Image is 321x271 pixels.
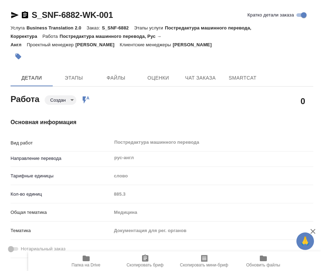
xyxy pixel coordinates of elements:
h2: 0 [301,95,305,107]
p: Вид работ [11,140,111,147]
span: Оценки [141,74,175,82]
span: Детали [15,74,49,82]
p: S_SNF-6882 [102,25,134,31]
button: Скопировать мини-бриф [175,251,234,271]
p: Заказ: [86,25,102,31]
p: [PERSON_NAME] [76,42,120,47]
span: Чат заказа [184,74,217,82]
p: Направление перевода [11,155,111,162]
button: Скопировать ссылку [21,11,29,19]
div: Создан [45,95,76,105]
h4: Основная информация [11,118,313,127]
button: Скопировать ссылку для ЯМессенджера [11,11,19,19]
span: Кратко детали заказа [248,12,294,19]
div: Медицина [111,206,313,218]
p: Тарифные единицы [11,172,111,179]
span: SmartCat [226,74,259,82]
p: Услуга [11,25,26,31]
span: 🙏 [299,234,311,249]
p: Работа [43,34,60,39]
button: Создан [48,97,68,103]
button: Папка на Drive [57,251,116,271]
span: Скопировать мини-бриф [180,263,228,267]
p: Business Translation 2.0 [26,25,86,31]
button: Добавить тэг [11,49,26,64]
p: Тематика [11,227,111,234]
input: Пустое поле [111,189,313,199]
span: Файлы [99,74,133,82]
div: Документация для рег. органов [111,225,313,237]
p: Клиентские менеджеры [120,42,173,47]
button: Скопировать бриф [116,251,175,271]
span: Этапы [57,74,91,82]
button: 🙏 [296,232,314,250]
p: Постредактура машинного перевода, Рус → Англ [11,34,161,47]
span: Нотариальный заказ [21,245,65,252]
p: Этапы услуги [134,25,165,31]
span: Папка на Drive [72,263,101,267]
a: S_SNF-6882-WK-001 [32,10,113,20]
span: Обновить файлы [246,263,280,267]
span: Скопировать бриф [127,263,163,267]
div: слово [111,170,313,182]
h2: Работа [11,92,39,105]
p: Общая тематика [11,209,111,216]
p: [PERSON_NAME] [173,42,217,47]
p: Проектный менеджер [27,42,75,47]
p: Кол-во единиц [11,191,111,198]
button: Обновить файлы [234,251,293,271]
